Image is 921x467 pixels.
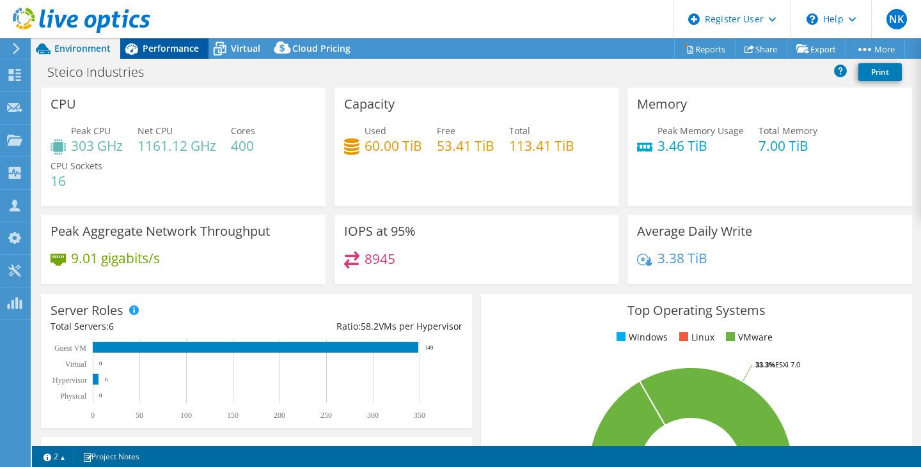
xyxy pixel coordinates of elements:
text: Guest VM [54,344,86,353]
span: 58.2 [361,320,379,332]
a: Share [735,39,787,59]
span: CPU Sockets [51,160,102,172]
a: 2 [35,448,74,464]
span: Total Memory [759,125,817,137]
h3: Peak Aggregate Network Throughput [51,224,270,238]
svg: \n [807,13,818,25]
text: 349 [425,344,434,351]
h4: 3.46 TiB [657,139,744,153]
span: Peak Memory Usage [657,125,744,137]
text: 50 [136,411,143,420]
h3: CPU [51,97,76,111]
h4: 113.41 TiB [509,139,574,153]
h3: Top Operating Systems [491,303,902,318]
text: 6 [105,376,108,383]
span: Performance [143,42,199,54]
span: NK [886,9,907,29]
a: Export [787,39,846,59]
span: Cloud Pricing [292,42,350,54]
span: 6 [109,320,114,332]
h4: 16 [51,174,102,188]
text: 150 [227,411,239,420]
h3: Server Roles [51,303,123,318]
text: 0 [91,411,95,420]
h3: Average Daily Write [637,224,752,238]
h4: 1161.12 GHz [138,139,216,153]
a: Print [858,63,902,81]
h4: 9.01 gigabits/s [71,251,160,265]
span: Net CPU [138,125,173,137]
span: Used [365,125,386,137]
a: Reports [674,39,736,59]
text: Virtual [65,360,87,369]
div: Total Servers: [51,319,256,333]
h4: 60.00 TiB [365,139,422,153]
h3: IOPS at 95% [344,224,416,238]
span: Peak CPU [71,125,111,137]
span: Environment [54,42,111,54]
span: Free [437,125,455,137]
li: VMware [723,330,773,344]
a: Project Notes [74,448,148,464]
li: Windows [613,330,668,344]
text: Physical [60,392,86,401]
h4: 7.00 TiB [759,139,817,153]
text: 350 [414,411,425,420]
text: 300 [367,411,379,420]
text: 200 [274,411,285,420]
a: More [846,39,905,59]
text: 250 [320,411,332,420]
h4: 3.38 TiB [657,251,707,265]
text: Hypervisor [52,376,87,385]
li: Linux [676,330,714,344]
div: Ratio: VMs per Hypervisor [256,319,462,333]
h4: 400 [231,139,255,153]
text: 0 [99,392,102,399]
span: Cores [231,125,255,137]
h4: 8945 [365,252,395,266]
h3: Memory [637,97,687,111]
span: Virtual [231,42,260,54]
h4: 53.41 TiB [437,139,494,153]
h1: Steico Industries [42,65,164,79]
span: Total [509,125,530,137]
h3: Capacity [344,97,395,111]
tspan: 33.3% [755,360,775,369]
text: 0 [99,360,102,367]
h4: 303 GHz [71,139,123,153]
text: 100 [180,411,192,420]
tspan: ESXi 7.0 [775,360,800,369]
